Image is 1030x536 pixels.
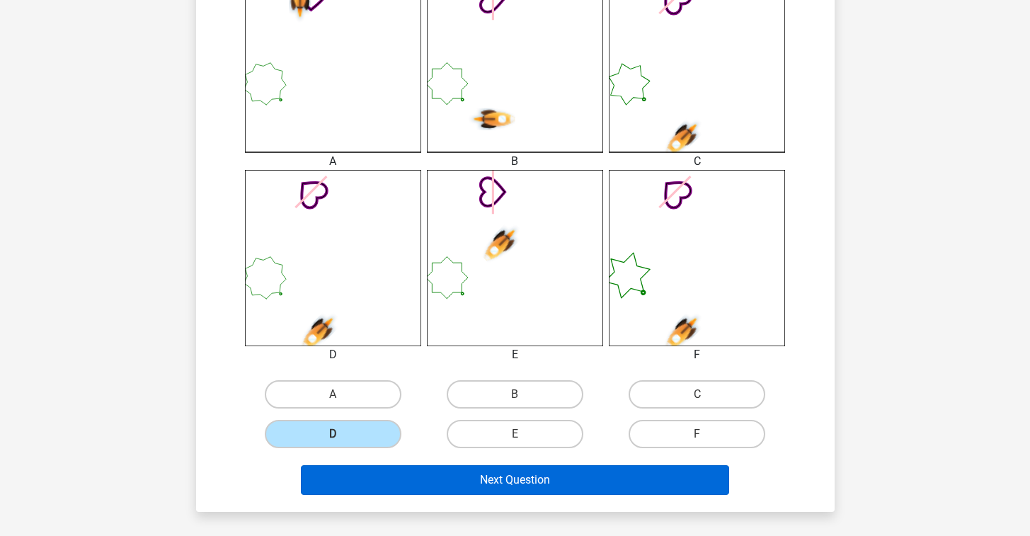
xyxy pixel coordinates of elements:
div: A [234,153,432,170]
div: B [416,153,614,170]
button: Next Question [301,465,729,495]
label: D [265,420,401,448]
div: E [416,346,614,363]
label: F [629,420,765,448]
div: C [598,153,796,170]
label: B [447,380,583,409]
div: D [234,346,432,363]
label: E [447,420,583,448]
div: F [598,346,796,363]
label: A [265,380,401,409]
label: C [629,380,765,409]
